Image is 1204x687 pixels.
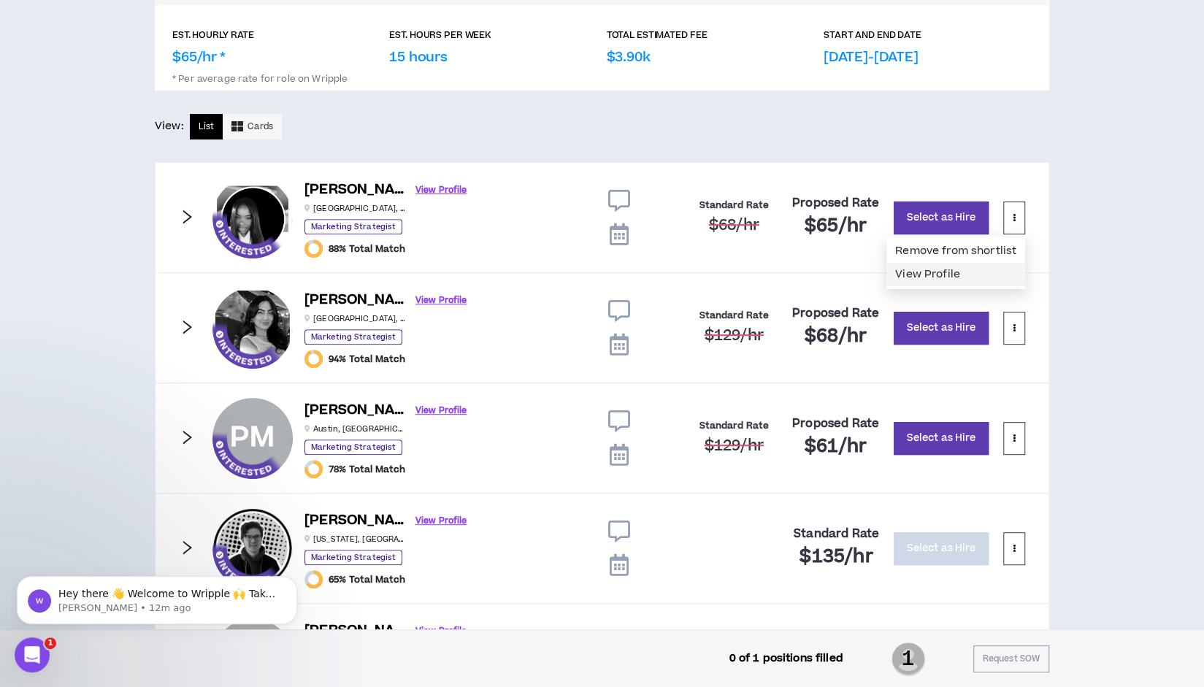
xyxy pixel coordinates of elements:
h4: Standard Rate [794,527,879,541]
p: 15 hours [389,47,448,67]
span: $61 /hr [805,434,867,459]
p: 0 of 1 positions filled [729,650,843,667]
p: [GEOGRAPHIC_DATA] , [GEOGRAPHIC_DATA] [304,203,407,214]
span: 78% Total Match [329,464,405,475]
iframe: Intercom notifications message [11,545,303,648]
p: $65/hr [172,47,226,67]
button: Select as Hire [894,312,989,345]
a: View Profile [415,288,467,313]
h6: [PERSON_NAME] [304,621,407,642]
h4: Standard Rate [699,310,769,321]
button: Select as Hire [894,202,989,234]
p: $3.90k [607,47,651,67]
p: Marketing Strategist [304,550,402,565]
span: 94% Total Match [329,353,405,365]
h6: [PERSON_NAME] [304,510,407,531]
a: View Profile [415,618,467,644]
div: Iqra K. [212,288,293,368]
h6: [PERSON_NAME] [304,180,407,201]
p: Marketing Strategist [304,329,402,345]
span: Remove from shortlist [895,243,1016,259]
h6: [PERSON_NAME] [304,400,407,421]
p: TOTAL ESTIMATED FEE [607,28,708,42]
span: right [179,540,195,556]
h4: Standard Rate [699,200,769,211]
h4: Standard Rate [699,421,769,431]
a: View Profile [415,398,467,423]
div: Michael C. [212,508,293,588]
div: Vanessa P. [212,177,293,258]
button: Request SOW [973,645,1049,672]
span: $68 /hr [709,215,759,236]
span: Cards [248,120,273,134]
button: Cards [223,114,282,139]
a: View Profile [415,177,467,203]
iframe: Intercom live chat [15,637,50,672]
p: [US_STATE] , [GEOGRAPHIC_DATA] [304,534,407,545]
span: right [179,319,195,335]
p: START AND END DATE [824,28,921,42]
h4: Proposed Rate [792,307,879,321]
span: $68 /hr [805,323,867,349]
p: Marketing Strategist [304,440,402,455]
p: [GEOGRAPHIC_DATA] , [GEOGRAPHIC_DATA] [304,313,407,324]
div: Prakruti M. [212,398,293,478]
p: Austin , [GEOGRAPHIC_DATA] [304,423,407,434]
span: $65 /hr [805,213,867,239]
h4: Proposed Rate [792,417,879,431]
p: * Per average rate for role on Wripple [172,67,1032,85]
span: 65% Total Match [329,574,405,586]
span: right [179,429,195,445]
p: View: [155,118,184,134]
p: [DATE]-[DATE] [824,47,919,67]
span: 1 [892,641,925,678]
h4: Proposed Rate [792,196,879,210]
span: View Profile [895,266,1016,283]
p: EST. HOURS PER WEEK [389,28,491,42]
span: 88% Total Match [329,243,405,255]
span: 1 [45,637,56,649]
span: right [179,209,195,225]
button: Select as Hire [894,422,989,455]
h6: [PERSON_NAME] [304,290,407,311]
p: Marketing Strategist [304,219,402,234]
span: $129 /hr [704,325,763,346]
span: $129 /hr [704,435,763,456]
span: $135 /hr [800,544,873,569]
button: Select as Hire [894,532,989,565]
a: View Profile [415,508,467,534]
p: EST. HOURLY RATE [172,28,254,42]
